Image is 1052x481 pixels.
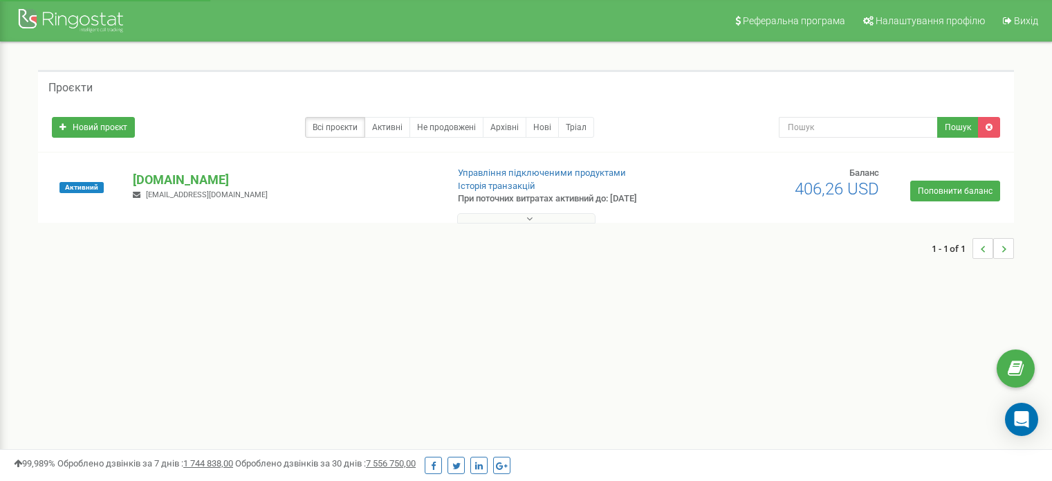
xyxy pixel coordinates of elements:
a: Тріал [558,117,594,138]
span: Активний [59,182,104,193]
span: 406,26 USD [795,179,879,199]
a: Всі проєкти [305,117,365,138]
span: Налаштування профілю [876,15,985,26]
u: 1 744 838,00 [183,458,233,469]
p: [DOMAIN_NAME] [133,171,435,189]
a: Управління підключеними продуктами [458,167,626,178]
span: 99,989% [14,458,55,469]
input: Пошук [779,117,938,138]
a: Архівні [483,117,526,138]
a: Новий проєкт [52,117,135,138]
span: Вихід [1014,15,1038,26]
span: Баланс [849,167,879,178]
h5: Проєкти [48,82,93,94]
nav: ... [932,224,1014,273]
span: Оброблено дзвінків за 30 днів : [235,458,416,469]
button: Пошук [937,117,979,138]
p: При поточних витратах активний до: [DATE] [458,192,679,206]
span: Реферальна програма [743,15,845,26]
a: Поповнити баланс [910,181,1000,201]
a: Не продовжені [409,117,483,138]
span: Оброблено дзвінків за 7 днів : [57,458,233,469]
u: 7 556 750,00 [366,458,416,469]
a: Історія транзакцій [458,181,535,191]
span: [EMAIL_ADDRESS][DOMAIN_NAME] [146,190,268,199]
a: Активні [364,117,410,138]
span: 1 - 1 of 1 [932,238,972,259]
a: Нові [526,117,559,138]
div: Open Intercom Messenger [1005,403,1038,436]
